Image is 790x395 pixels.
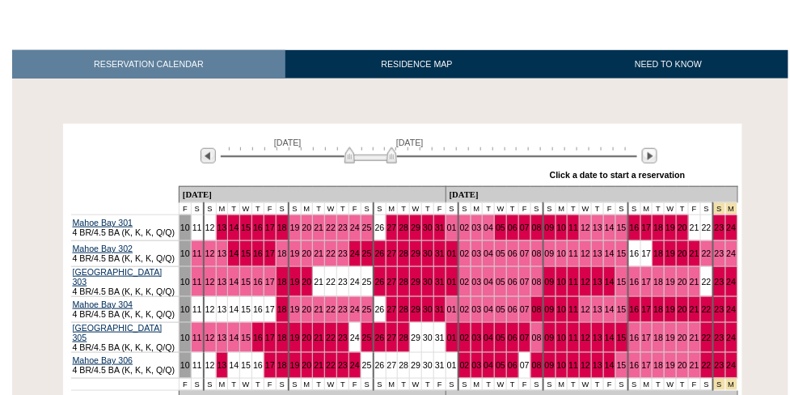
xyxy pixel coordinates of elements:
[411,223,420,232] a: 29
[581,304,590,314] a: 12
[387,223,397,232] a: 27
[653,333,663,342] a: 18
[314,223,323,232] a: 21
[548,50,788,79] a: NEED TO KNOW
[411,304,420,314] a: 29
[715,223,725,232] a: 23
[545,304,555,314] a: 09
[277,223,287,232] a: 18
[715,248,725,258] a: 23
[715,360,725,370] a: 23
[180,277,190,287] a: 10
[545,248,555,258] a: 09
[326,223,336,232] a: 22
[228,202,240,214] td: T
[241,277,251,287] a: 15
[678,277,687,287] a: 20
[508,277,518,287] a: 06
[241,248,251,258] a: 15
[472,333,482,342] a: 03
[727,304,737,314] a: 24
[277,277,287,287] a: 18
[375,333,385,342] a: 26
[399,304,408,314] a: 28
[460,304,470,314] a: 02
[396,138,424,147] span: [DATE]
[702,248,712,258] a: 22
[399,248,408,258] a: 28
[484,223,493,232] a: 04
[423,277,433,287] a: 30
[71,214,180,240] td: 4 BR/4.5 BA (K, K, K, Q/Q)
[290,277,300,287] a: 19
[665,277,675,287] a: 19
[592,202,604,214] td: T
[375,248,385,258] a: 26
[568,277,578,287] a: 11
[519,202,531,214] td: F
[678,248,687,258] a: 20
[460,223,470,232] a: 02
[277,304,287,314] a: 18
[532,304,542,314] a: 08
[229,248,239,258] a: 14
[689,202,701,214] td: F
[532,333,542,342] a: 08
[218,223,227,232] a: 13
[204,202,216,214] td: S
[314,248,323,258] a: 21
[350,248,360,258] a: 24
[581,223,590,232] a: 12
[550,170,686,180] div: Click a date to start a reservation
[642,304,652,314] a: 17
[642,277,652,287] a: 17
[399,277,408,287] a: 28
[229,277,239,287] a: 14
[240,202,252,214] td: W
[241,223,251,232] a: 15
[386,202,398,214] td: M
[180,360,190,370] a: 10
[460,333,470,342] a: 02
[642,360,652,370] a: 17
[581,333,590,342] a: 12
[447,304,457,314] a: 01
[557,223,567,232] a: 10
[73,355,133,365] a: Mahoe Bay 306
[532,248,542,258] a: 08
[605,248,615,258] a: 14
[73,244,133,253] a: Mahoe Bay 302
[557,333,567,342] a: 10
[179,186,446,202] td: [DATE]
[617,304,627,314] a: 15
[545,223,555,232] a: 09
[375,277,385,287] a: 26
[192,277,202,287] a: 11
[374,202,386,214] td: S
[447,277,457,287] a: 01
[642,223,652,232] a: 17
[314,304,323,314] a: 21
[290,333,300,342] a: 19
[484,360,493,370] a: 04
[678,360,687,370] a: 20
[532,360,542,370] a: 08
[337,202,349,214] td: T
[422,202,434,214] td: T
[593,333,602,342] a: 13
[277,248,287,258] a: 18
[362,333,372,342] a: 25
[253,248,263,258] a: 16
[484,277,493,287] a: 04
[543,202,556,214] td: S
[642,333,652,342] a: 17
[265,333,275,342] a: 17
[665,304,675,314] a: 19
[665,333,675,342] a: 19
[253,277,263,287] a: 16
[302,333,312,342] a: 20
[411,248,420,258] a: 29
[447,248,457,258] a: 01
[325,202,337,214] td: W
[229,333,239,342] a: 14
